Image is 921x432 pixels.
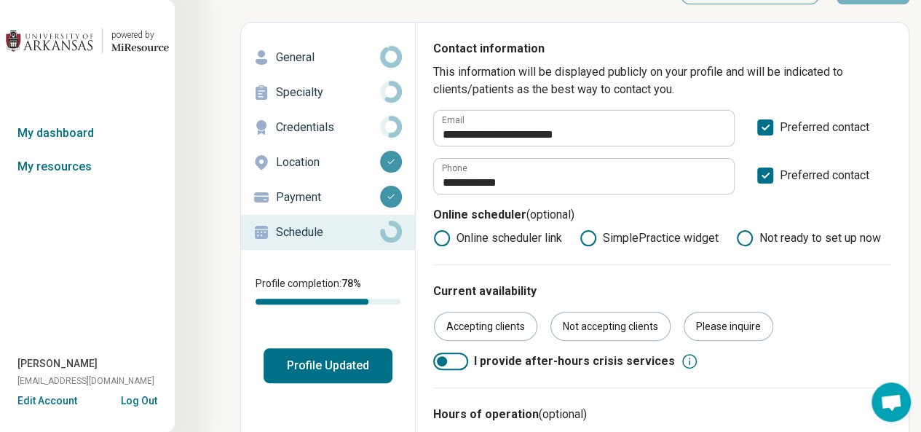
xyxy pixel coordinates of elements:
span: (optional) [539,407,587,421]
p: Credentials [276,119,380,136]
label: Not ready to set up now [736,229,881,247]
label: Online scheduler link [433,229,562,247]
p: Specialty [276,84,380,101]
p: This information will be displayed publicly on your profile and will be indicated to clients/pati... [433,63,891,98]
p: Location [276,154,380,171]
span: [EMAIL_ADDRESS][DOMAIN_NAME] [17,374,154,388]
span: I provide after-hours crisis services [474,353,675,370]
button: Profile Updated [264,348,392,383]
p: Online scheduler [433,206,891,229]
p: General [276,49,380,66]
p: Contact information [433,40,891,63]
div: powered by [111,28,169,42]
p: Current availability [433,283,891,300]
p: Payment [276,189,380,206]
img: University of Arkansas [6,23,93,58]
label: SimplePractice widget [580,229,719,247]
label: Phone [442,164,467,173]
span: (optional) [526,208,574,221]
div: Accepting clients [434,312,537,341]
p: Schedule [276,224,380,241]
div: Not accepting clients [550,312,671,341]
button: Log Out [121,393,157,405]
div: Profile completion: [241,267,415,313]
span: Preferred contact [780,167,869,195]
a: Location [241,145,415,180]
a: Specialty [241,75,415,110]
a: University of Arkansaspowered by [6,23,169,58]
a: Credentials [241,110,415,145]
a: Open chat [871,382,911,422]
h3: Hours of operation [433,406,891,423]
a: Schedule [241,215,415,250]
span: 78 % [341,278,361,289]
a: Payment [241,180,415,215]
a: General [241,40,415,75]
span: [PERSON_NAME] [17,356,98,372]
div: Profile completion [256,299,400,305]
button: Edit Account [17,393,77,409]
span: Preferred contact [780,119,869,146]
div: Please inquire [684,312,773,341]
label: Email [442,116,465,125]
